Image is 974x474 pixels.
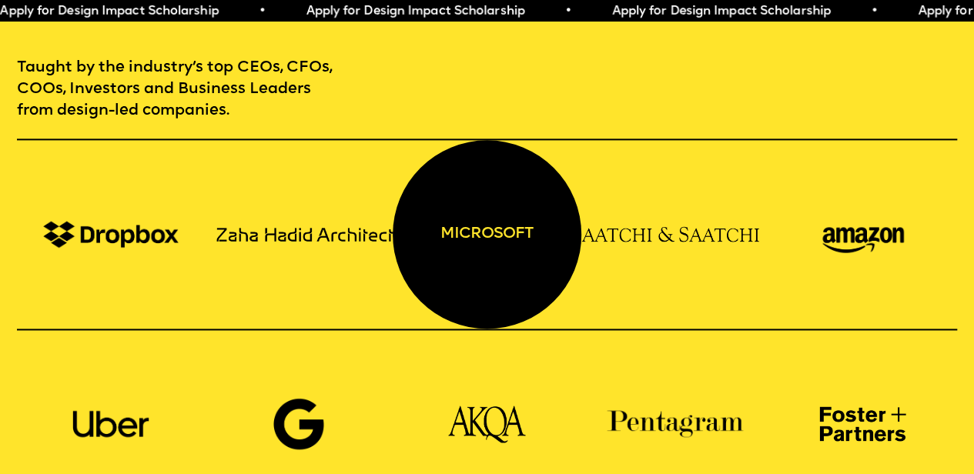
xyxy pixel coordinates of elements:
[258,5,265,18] span: •
[17,58,338,122] p: Taught by the industry’s top CEOs, CFOs, COOs, Investors and Business Leaders from design-led com...
[393,140,581,328] div: microsoft
[870,5,877,18] span: •
[564,5,571,18] span: •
